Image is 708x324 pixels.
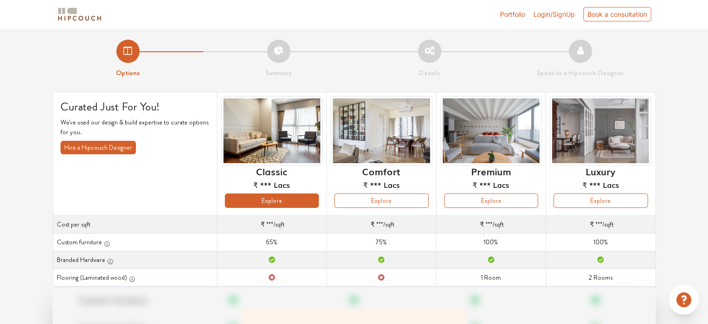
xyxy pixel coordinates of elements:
h6: Premium [471,165,511,177]
button: Explore [225,193,319,208]
strong: Details [419,68,440,78]
td: /sqft [436,216,546,234]
h4: Curated Just For You! [61,100,209,114]
img: header-preview [440,96,542,165]
img: logo-horizontal.svg [56,6,103,22]
td: 100% [436,234,546,251]
span: logo-horizontal.svg [56,4,103,25]
button: Explore [553,193,647,208]
span: Login/SignUp [533,10,575,18]
td: /sqft [327,216,436,234]
strong: Summary [265,68,292,78]
img: header-preview [221,96,323,165]
strong: Speak to a Hipcouch Designer [537,68,624,78]
p: We've used our design & build expertise to curate options for you. [61,117,209,137]
td: 65% [217,234,326,251]
h6: Comfort [362,165,400,177]
td: 75% [327,234,436,251]
th: Flooring (Laminated wood) [53,269,217,287]
h6: Classic [256,165,287,177]
td: /sqft [217,216,326,234]
td: 1 Room [436,269,546,287]
div: Book a consultation [583,7,651,21]
strong: Options [116,68,140,78]
td: /sqft [546,216,655,234]
th: Branded Hardware [53,251,217,269]
img: header-preview [550,96,651,165]
button: Explore [444,193,538,208]
a: Portfolio [500,9,525,19]
td: 100% [546,234,655,251]
h6: Luxury [586,165,615,177]
th: Cost per sqft [53,216,217,234]
img: header-preview [330,96,432,165]
button: Explore [334,193,428,208]
th: Custom furniture [53,234,217,251]
button: Hire a Hipcouch Designer [61,141,136,154]
td: 2 Rooms [546,269,655,287]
